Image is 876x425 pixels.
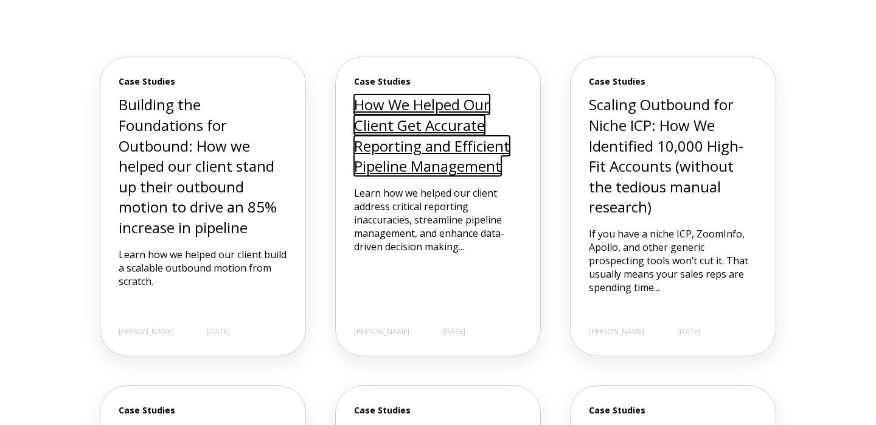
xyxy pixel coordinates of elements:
[383,12,485,34] a: Revenue Strategy
[119,94,277,237] a: Building the Foundations for Outbound: How we helped our client stand up their outbound motion to...
[207,327,230,337] span: [DATE]
[589,227,757,294] p: If you have a niche ICP, ZoomInfo, Apollo, and other generic prospecting tools won’t cut it. That...
[119,76,287,88] span: Case Studies
[354,186,523,253] p: Learn how we helped our client address critical reporting inaccuracies, streamline pipeline manag...
[354,76,523,88] span: Case Studies
[589,404,757,416] span: Case Studies
[589,76,757,88] span: Case Studies
[119,327,174,337] span: [PERSON_NAME]
[354,94,510,176] a: How We Helped Our Client Get Accurate Reporting and Efficient Pipeline Management
[677,327,700,337] span: [DATE]
[589,94,743,217] a: Scaling Outbound for Niche ICP: How We Identified 10,000 High-Fit Accounts (without the tedious m...
[119,248,287,288] p: Learn how we helped our client build a scalable outbound motion from scratch.
[354,327,409,337] span: [PERSON_NAME]
[442,327,465,337] span: [DATE]
[119,404,287,416] span: Case Studies
[589,327,644,337] span: [PERSON_NAME]
[354,404,523,416] span: Case Studies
